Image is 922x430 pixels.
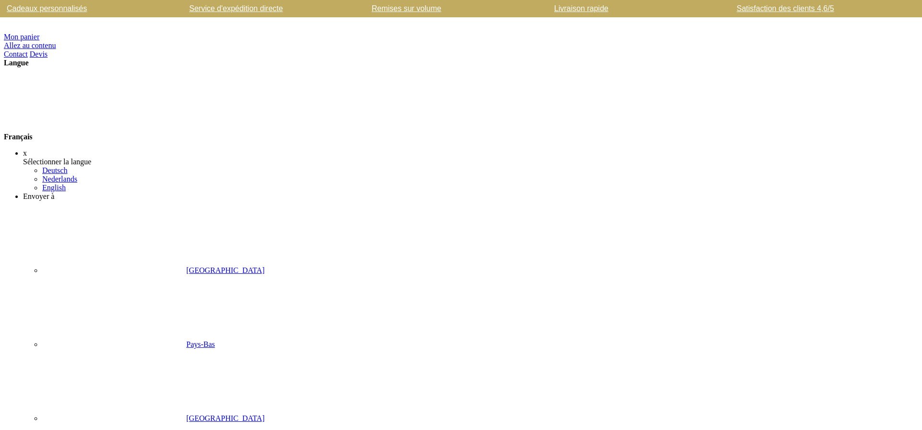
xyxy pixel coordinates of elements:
[552,5,710,12] a: Livraison rapide
[735,5,893,12] a: Satisfaction des clients 4,6/5
[42,166,67,174] a: Deutsch
[5,5,163,12] a: Cadeaux personnalisés
[187,5,345,12] a: Service d'expédition directe
[42,266,265,274] a: [GEOGRAPHIC_DATA]
[4,50,28,58] a: Contact
[42,175,77,183] a: Nederlands
[370,5,528,12] a: Remises sur volume
[42,414,265,422] a: [GEOGRAPHIC_DATA]
[4,33,39,41] a: Mon panier
[4,133,33,141] span: Français
[30,50,48,58] a: Devis
[42,184,66,192] a: English
[4,59,29,67] span: Langue
[42,340,215,348] a: Pays-Bas
[4,67,918,141] div: Français
[23,158,918,166] div: Sélectionner la langue
[23,149,918,158] div: x
[23,192,918,201] div: Envoyer à
[4,41,56,49] a: Allez au contenu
